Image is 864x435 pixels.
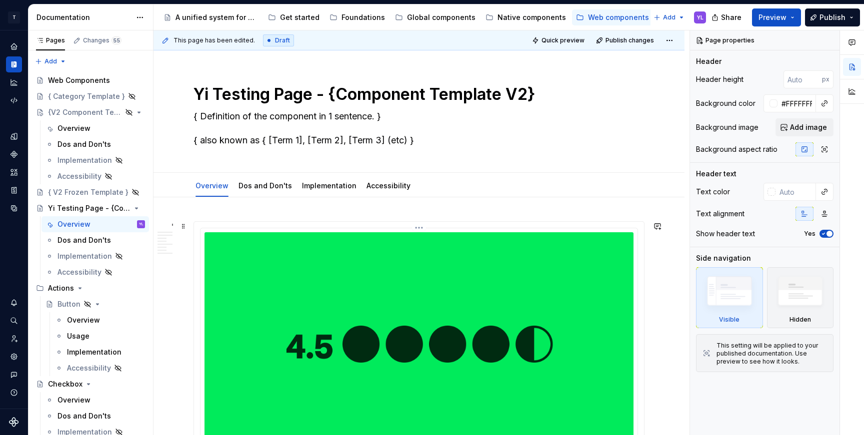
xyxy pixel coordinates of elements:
[302,181,356,190] a: Implementation
[48,379,82,389] div: Checkbox
[36,36,65,44] div: Pages
[57,299,80,309] div: Button
[696,98,755,108] div: Background color
[341,12,385,22] div: Foundations
[650,10,688,24] button: Add
[790,122,827,132] span: Add image
[280,12,319,22] div: Get started
[32,104,149,120] a: {V2 Component Template}
[696,56,721,66] div: Header
[173,36,255,44] span: This page has been edited.
[32,184,149,200] a: { V2 Frozen Template }
[57,267,101,277] div: Accessibility
[696,74,743,84] div: Header height
[264,9,323,25] a: Get started
[6,56,22,72] a: Documentation
[721,12,741,22] span: Share
[57,123,90,133] div: Overview
[111,36,121,44] span: 55
[191,175,232,196] div: Overview
[775,183,816,201] input: Auto
[159,9,262,25] a: A unified system for every journey.
[6,74,22,90] a: Analytics
[41,248,149,264] a: Implementation
[41,136,149,152] a: Dos and Don'ts
[48,107,122,117] div: {V2 Component Template}
[391,9,479,25] a: Global components
[8,11,20,23] div: T
[32,280,149,296] div: Actions
[758,12,786,22] span: Preview
[67,363,111,373] div: Accessibility
[789,316,811,324] div: Hidden
[57,155,112,165] div: Implementation
[6,92,22,108] a: Code automation
[41,232,149,248] a: Dos and Don'ts
[6,349,22,365] a: Settings
[588,12,649,22] div: Web components
[44,57,57,65] span: Add
[663,13,675,21] span: Add
[605,36,654,44] span: Publish changes
[696,267,763,328] div: Visible
[6,38,22,54] div: Home
[529,33,589,47] button: Quick preview
[6,295,22,311] button: Notifications
[6,331,22,347] a: Invite team
[57,235,111,245] div: Dos and Don'ts
[6,146,22,162] a: Components
[32,54,69,68] button: Add
[57,395,90,405] div: Overview
[696,144,777,154] div: Background aspect ratio
[572,9,653,25] a: Web components
[32,72,149,88] a: Web Components
[6,182,22,198] a: Storybook stories
[51,360,149,376] a: Accessibility
[819,12,845,22] span: Publish
[6,128,22,144] a: Design tokens
[716,342,827,366] div: This setting will be applied to your published documentation. Use preview to see how it looks.
[696,253,751,263] div: Side navigation
[191,108,642,148] textarea: { Definition of the component in 1 sentence. } { also known as { [Term 1], [Term 2], [Term 3] (et...
[175,12,258,22] div: A unified system for every journey.
[752,8,801,26] button: Preview
[805,8,860,26] button: Publish
[41,120,149,136] a: Overview
[696,187,730,197] div: Text color
[57,219,90,229] div: Overview
[6,164,22,180] a: Assets
[159,7,648,27] div: Page tree
[32,88,149,104] a: { Category Template }
[541,36,584,44] span: Quick preview
[6,200,22,216] div: Data sources
[51,312,149,328] a: Overview
[767,267,834,328] div: Hidden
[497,12,566,22] div: Native components
[57,251,112,261] div: Implementation
[6,367,22,383] button: Contact support
[57,139,111,149] div: Dos and Don'ts
[6,313,22,329] button: Search ⌘K
[48,91,125,101] div: { Category Template }
[41,264,149,280] a: Accessibility
[32,376,149,392] a: Checkbox
[48,75,110,85] div: Web Components
[593,33,658,47] button: Publish changes
[697,13,703,21] div: YL
[9,417,19,427] svg: Supernova Logo
[57,171,101,181] div: Accessibility
[366,181,410,190] a: Accessibility
[783,70,822,88] input: Auto
[2,6,26,28] button: T
[48,187,128,197] div: { V2 Frozen Template }
[195,181,228,190] a: Overview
